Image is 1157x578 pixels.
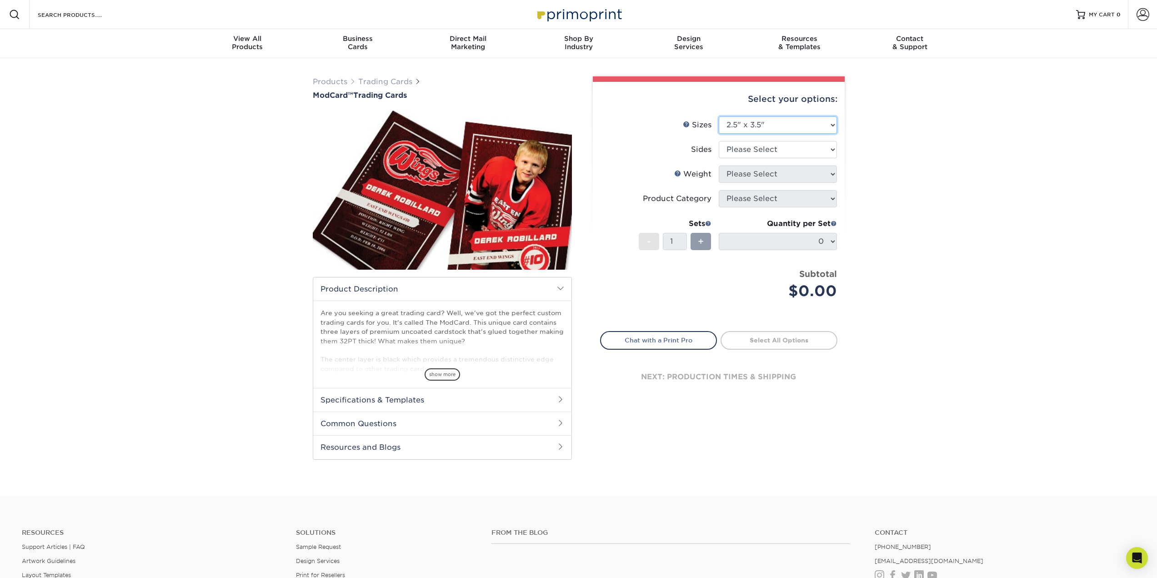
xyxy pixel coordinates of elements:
[875,558,983,564] a: [EMAIL_ADDRESS][DOMAIN_NAME]
[192,35,303,43] span: View All
[875,543,931,550] a: [PHONE_NUMBER]
[600,82,837,116] div: Select your options:
[302,29,413,58] a: BusinessCards
[313,91,572,100] a: ModCard™Trading Cards
[192,29,303,58] a: View AllProducts
[413,35,523,51] div: Marketing
[313,77,347,86] a: Products
[37,9,125,20] input: SEARCH PRODUCTS.....
[744,35,855,51] div: & Templates
[634,29,744,58] a: DesignServices
[855,35,965,43] span: Contact
[523,35,634,51] div: Industry
[313,435,571,459] h2: Resources and Blogs
[744,29,855,58] a: Resources& Templates
[302,35,413,43] span: Business
[634,35,744,43] span: Design
[719,218,837,229] div: Quantity per Set
[691,144,711,155] div: Sides
[192,35,303,51] div: Products
[313,277,571,301] h2: Product Description
[744,35,855,43] span: Resources
[523,35,634,43] span: Shop By
[296,558,340,564] a: Design Services
[1089,11,1115,19] span: MY CART
[22,529,282,537] h4: Resources
[313,101,572,280] img: ModCard™ 01
[296,543,341,550] a: Sample Request
[674,169,711,180] div: Weight
[523,29,634,58] a: Shop ByIndustry
[726,280,837,302] div: $0.00
[491,529,851,537] h4: From the Blog
[313,91,353,100] span: ModCard™
[634,35,744,51] div: Services
[1117,11,1121,18] span: 0
[855,35,965,51] div: & Support
[296,529,478,537] h4: Solutions
[302,35,413,51] div: Cards
[698,235,704,248] span: +
[313,388,571,412] h2: Specifications & Templates
[799,269,837,279] strong: Subtotal
[358,77,412,86] a: Trading Cards
[855,29,965,58] a: Contact& Support
[643,193,711,204] div: Product Category
[425,368,460,381] span: show more
[533,5,624,24] img: Primoprint
[321,308,564,373] p: Are you seeking a great trading card? Well, we've got the perfect custom trading cards for you. I...
[600,331,717,349] a: Chat with a Print Pro
[600,350,837,404] div: next: production times & shipping
[1126,547,1148,569] div: Open Intercom Messenger
[313,412,571,435] h2: Common Questions
[313,91,572,100] h1: Trading Cards
[413,29,523,58] a: Direct MailMarketing
[875,529,1135,537] a: Contact
[22,543,85,550] a: Support Articles | FAQ
[2,550,77,575] iframe: Google Customer Reviews
[639,218,711,229] div: Sets
[413,35,523,43] span: Direct Mail
[683,120,711,131] div: Sizes
[721,331,837,349] a: Select All Options
[647,235,651,248] span: -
